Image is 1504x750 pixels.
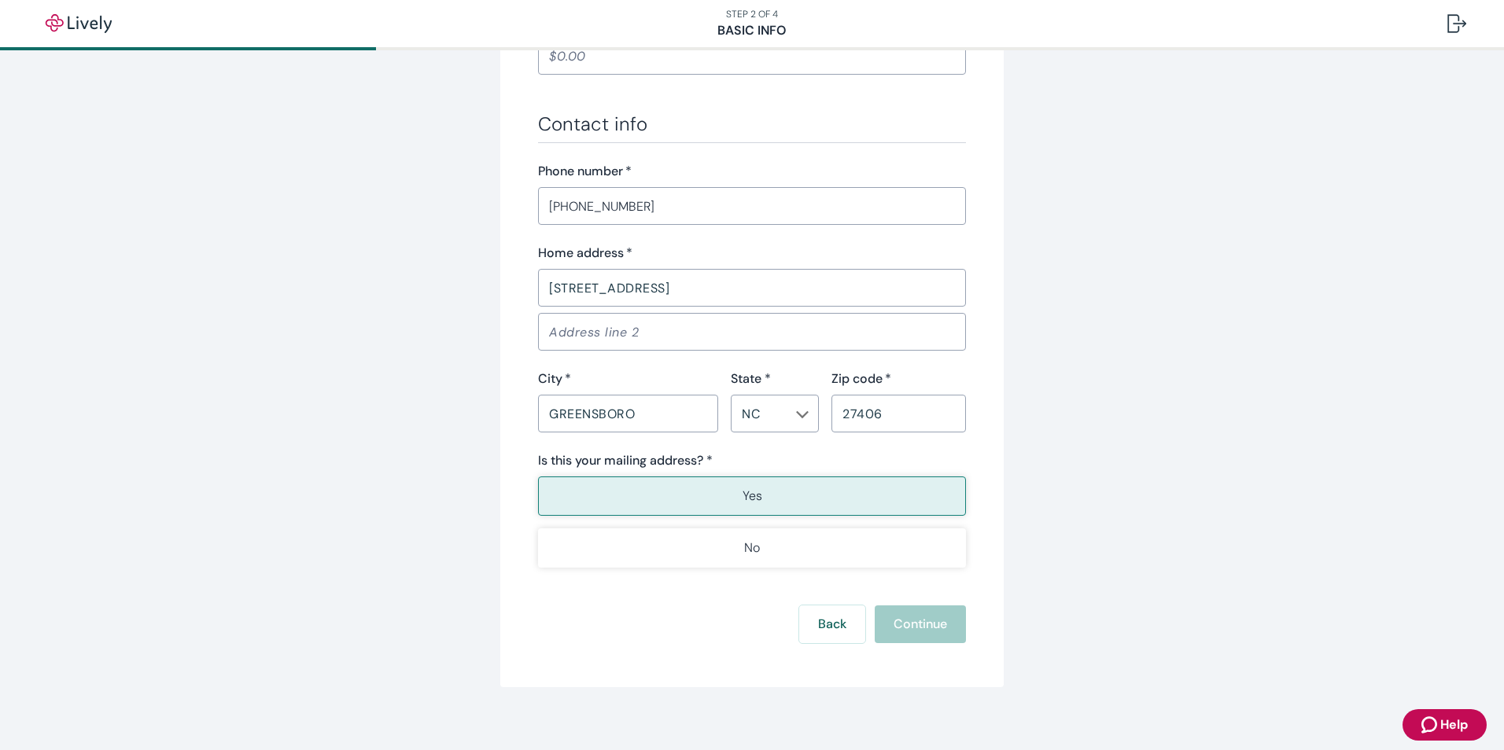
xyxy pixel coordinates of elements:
input: Address line 1 [538,272,966,303]
h3: Contact info [538,112,966,136]
svg: Chevron icon [796,408,809,421]
button: Log out [1435,5,1479,42]
button: Open [794,406,810,422]
p: Yes [743,487,762,506]
button: Back [799,605,865,643]
label: Phone number [538,162,632,181]
button: Yes [538,476,966,516]
input: $0.00 [538,40,966,72]
input: City [538,398,718,429]
span: Help [1440,715,1468,734]
img: Lively [35,14,123,33]
p: No [744,539,760,557]
label: Zip code [831,369,891,388]
input: Address line 2 [538,316,966,347]
button: Zendesk support iconHelp [1403,709,1487,741]
label: State * [731,369,771,388]
label: Is this your mailing address? * [538,451,713,470]
input: (555) 555-5555 [538,190,966,222]
input: -- [735,403,788,425]
input: Zip code [831,398,966,429]
label: Home address [538,244,632,263]
svg: Zendesk support icon [1421,715,1440,734]
label: City [538,369,571,388]
button: No [538,528,966,568]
